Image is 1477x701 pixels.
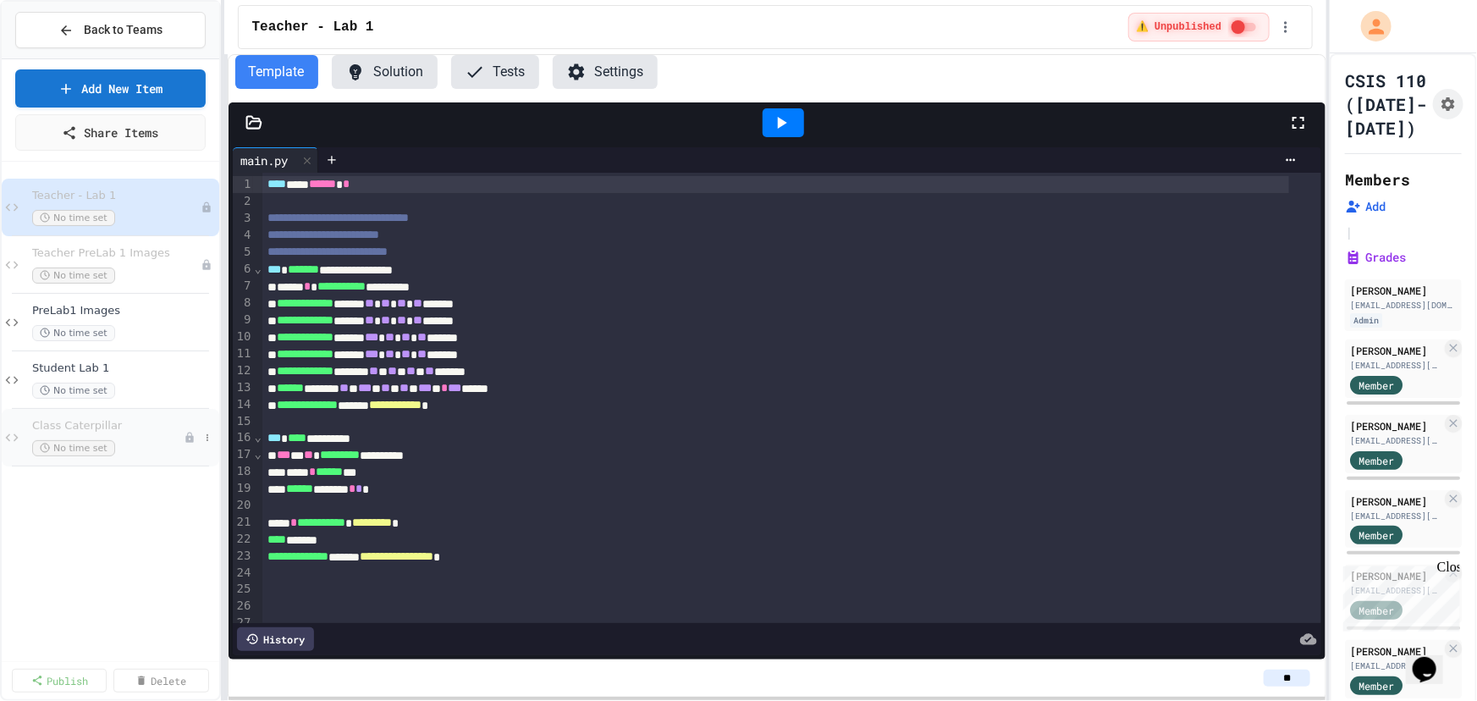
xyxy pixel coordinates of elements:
span: Teacher - Lab 1 [32,189,201,203]
div: 16 [233,429,254,446]
span: Teacher - Lab 1 [252,17,374,37]
div: 14 [233,396,254,413]
a: Share Items [15,114,206,151]
span: No time set [32,268,115,284]
span: ⚠️ Unpublished [1134,20,1221,34]
div: ⚠️ Students cannot see this content! Click the toggle to publish it and make it visible to your c... [1127,13,1271,42]
div: 19 [233,480,254,497]
span: Member [1359,678,1394,693]
div: 10 [233,328,254,345]
div: 2 [233,193,254,210]
div: [EMAIL_ADDRESS][DOMAIN_NAME] [1350,434,1441,447]
span: Fold line [253,447,262,461]
div: 11 [233,345,254,362]
iframe: chat widget [1336,560,1460,632]
span: | [1345,222,1353,242]
span: Member [1359,453,1394,468]
div: 22 [233,531,254,548]
span: Back to Teams [84,21,163,39]
div: 21 [233,514,254,531]
div: Unpublished [201,201,212,213]
button: More options [199,429,216,446]
div: 9 [233,312,254,328]
div: 25 [233,581,254,598]
div: 13 [233,379,254,396]
button: Settings [553,55,658,89]
div: [PERSON_NAME] [1350,643,1441,659]
div: 4 [233,227,254,244]
span: No time set [32,383,115,399]
span: Teacher PreLab 1 Images [32,246,201,261]
button: Back to Teams [15,12,206,48]
div: 26 [233,598,254,615]
div: Admin [1350,313,1382,328]
div: main.py [233,152,297,169]
a: Publish [12,669,107,693]
div: History [237,627,314,651]
div: [EMAIL_ADDRESS][DOMAIN_NAME] [1350,510,1441,522]
div: Unpublished [184,432,196,444]
iframe: chat widget [1406,633,1460,684]
div: 20 [233,497,254,514]
h2: Members [1345,168,1410,191]
h1: CSIS 110 ([DATE]-[DATE]) [1345,69,1426,140]
span: Member [1359,378,1394,393]
button: Solution [332,55,438,89]
div: [PERSON_NAME] [1350,418,1441,433]
span: No time set [32,210,115,226]
div: Unpublished [201,259,212,271]
div: 15 [233,413,254,430]
div: 1 [233,176,254,193]
button: Tests [451,55,539,89]
div: 8 [233,295,254,312]
span: No time set [32,440,115,456]
a: Add New Item [15,69,206,108]
span: Class Caterpillar [32,419,184,433]
div: [PERSON_NAME] [1350,494,1441,509]
span: Fold line [253,430,262,444]
div: 17 [233,446,254,463]
div: 18 [233,463,254,480]
span: PreLab1 Images [32,304,216,318]
span: Fold line [253,262,262,275]
div: 5 [233,244,254,261]
div: 24 [233,565,254,582]
div: [EMAIL_ADDRESS][DOMAIN_NAME] [1350,660,1441,672]
div: [PERSON_NAME] [1350,283,1457,298]
button: Assignment Settings [1433,89,1463,119]
div: 27 [233,615,254,632]
div: [EMAIL_ADDRESS][DOMAIN_NAME] [1350,299,1457,312]
a: Delete [113,669,208,693]
div: 12 [233,362,254,379]
button: Template [235,55,318,89]
div: [PERSON_NAME] [1350,343,1441,358]
span: Student Lab 1 [32,362,216,376]
button: Grades [1345,249,1406,266]
div: 23 [233,548,254,565]
div: My Account [1343,7,1396,46]
div: 7 [233,278,254,295]
button: Add [1345,198,1386,215]
div: 6 [233,261,254,278]
div: [EMAIL_ADDRESS][DOMAIN_NAME] [1350,359,1441,372]
div: 3 [233,210,254,227]
div: Chat with us now!Close [7,7,117,108]
span: No time set [32,325,115,341]
div: main.py [233,147,318,173]
span: Member [1359,527,1394,543]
